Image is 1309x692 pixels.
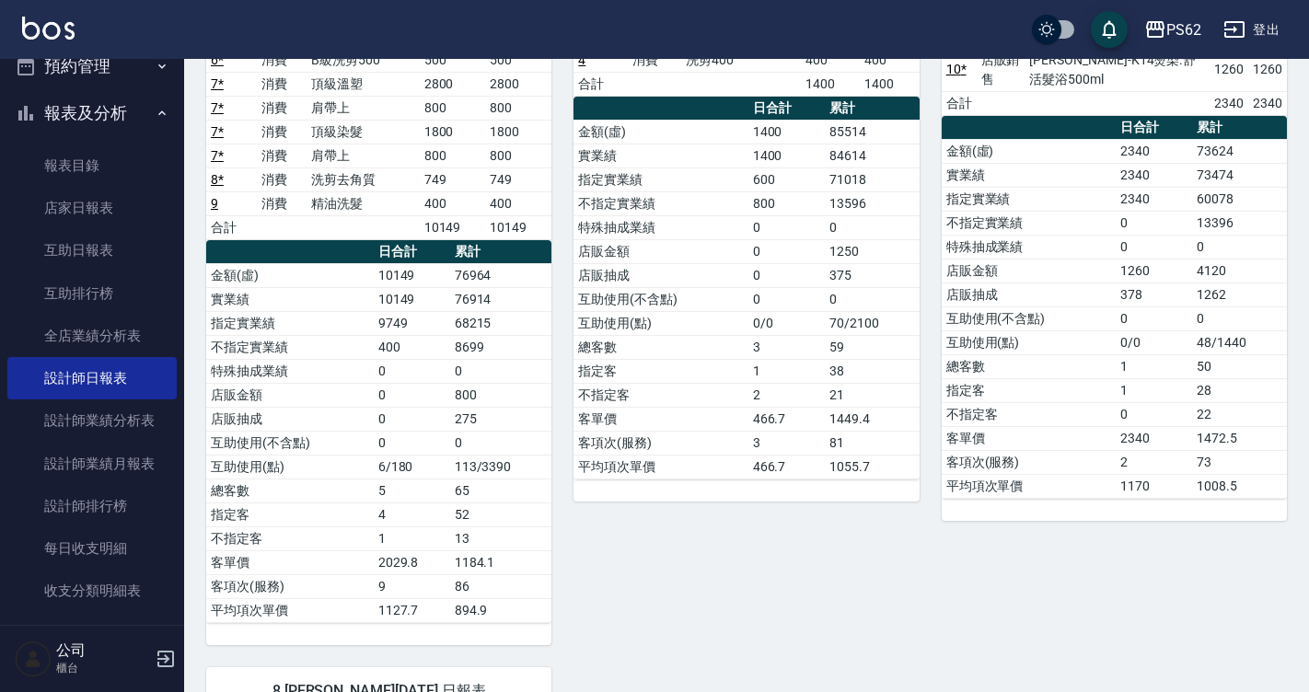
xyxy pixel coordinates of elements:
td: 1800 [485,120,551,144]
td: 肩帶上 [307,96,419,120]
td: 81 [825,431,920,455]
button: 登出 [1216,13,1287,47]
td: 76914 [450,287,552,311]
td: 2800 [485,72,551,96]
td: 400 [485,191,551,215]
td: 金額(虛) [206,263,374,287]
td: 0 [450,431,552,455]
td: 2340 [1116,187,1193,211]
th: 累計 [825,97,920,121]
td: 749 [485,167,551,191]
td: 互助使用(點) [573,311,747,335]
td: 1 [748,359,826,383]
td: 總客數 [206,479,374,502]
td: 800 [485,144,551,167]
td: 800 [485,96,551,120]
td: 店販金額 [206,383,374,407]
button: 報表及分析 [7,89,177,137]
td: 1008.5 [1192,474,1287,498]
td: 1449.4 [825,407,920,431]
th: 日合計 [748,97,826,121]
td: 50 [1192,354,1287,378]
td: 10149 [374,287,450,311]
td: 互助使用(點) [942,330,1116,354]
td: 客項次(服務) [942,450,1116,474]
td: 總客數 [942,354,1116,378]
td: 0 [748,263,826,287]
td: 店販銷售 [977,48,1025,91]
td: 1400 [801,72,860,96]
td: 0 [825,215,920,239]
td: 0 [374,383,450,407]
td: 4 [374,502,450,526]
table: a dense table [942,116,1287,499]
td: 不指定實業績 [942,211,1116,235]
a: 收支分類明細表 [7,570,177,612]
td: 2340 [1248,91,1287,115]
td: 10149 [420,215,486,239]
td: 3 [748,431,826,455]
div: PS62 [1166,18,1201,41]
td: 500 [485,48,551,72]
td: 肩帶上 [307,144,419,167]
td: 2029.8 [374,550,450,574]
td: 22 [1192,402,1287,426]
td: B級洗剪500 [307,48,419,72]
td: 1260 [1210,48,1248,91]
td: 0 [1116,402,1193,426]
button: save [1091,11,1128,48]
td: 總客數 [573,335,747,359]
td: 不指定實業績 [573,191,747,215]
td: 2340 [1116,426,1193,450]
td: 0 [748,215,826,239]
td: 800 [420,96,486,120]
td: 5 [374,479,450,502]
td: 頂級溫塑 [307,72,419,96]
a: 互助排行榜 [7,272,177,315]
a: 4 [578,52,585,67]
td: 不指定實業績 [206,335,374,359]
td: 76964 [450,263,552,287]
td: 0 [748,287,826,311]
th: 日合計 [1116,116,1193,140]
td: 8699 [450,335,552,359]
td: 店販抽成 [206,407,374,431]
td: 13596 [825,191,920,215]
a: 互助日報表 [7,229,177,271]
td: 10149 [485,215,551,239]
td: 2800 [420,72,486,96]
td: 1800 [420,120,486,144]
td: 消費 [257,72,307,96]
td: 特殊抽成業績 [942,235,1116,259]
td: 0 [748,239,826,263]
td: 0/0 [748,311,826,335]
td: 互助使用(不含點) [573,287,747,311]
td: 實業績 [573,144,747,167]
td: 0 [374,359,450,383]
td: 實業績 [942,163,1116,187]
td: 消費 [257,96,307,120]
a: 報表目錄 [7,144,177,187]
a: 9 [211,196,218,211]
td: 400 [801,48,860,72]
td: 2340 [1116,163,1193,187]
a: 設計師業績月報表 [7,443,177,485]
button: PS62 [1137,11,1209,49]
td: 指定實業績 [942,187,1116,211]
td: 1260 [1116,259,1193,283]
td: 400 [420,191,486,215]
td: 消費 [257,167,307,191]
td: 客項次(服務) [573,431,747,455]
td: 1055.7 [825,455,920,479]
td: 73 [1192,450,1287,474]
td: 指定實業績 [573,167,747,191]
td: 金額(虛) [942,139,1116,163]
td: 749 [420,167,486,191]
td: 消費 [257,48,307,72]
td: 1 [1116,354,1193,378]
td: 375 [825,263,920,287]
td: 平均項次單價 [942,474,1116,498]
td: 互助使用(不含點) [206,431,374,455]
td: 1400 [748,144,826,167]
td: 466.7 [748,455,826,479]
